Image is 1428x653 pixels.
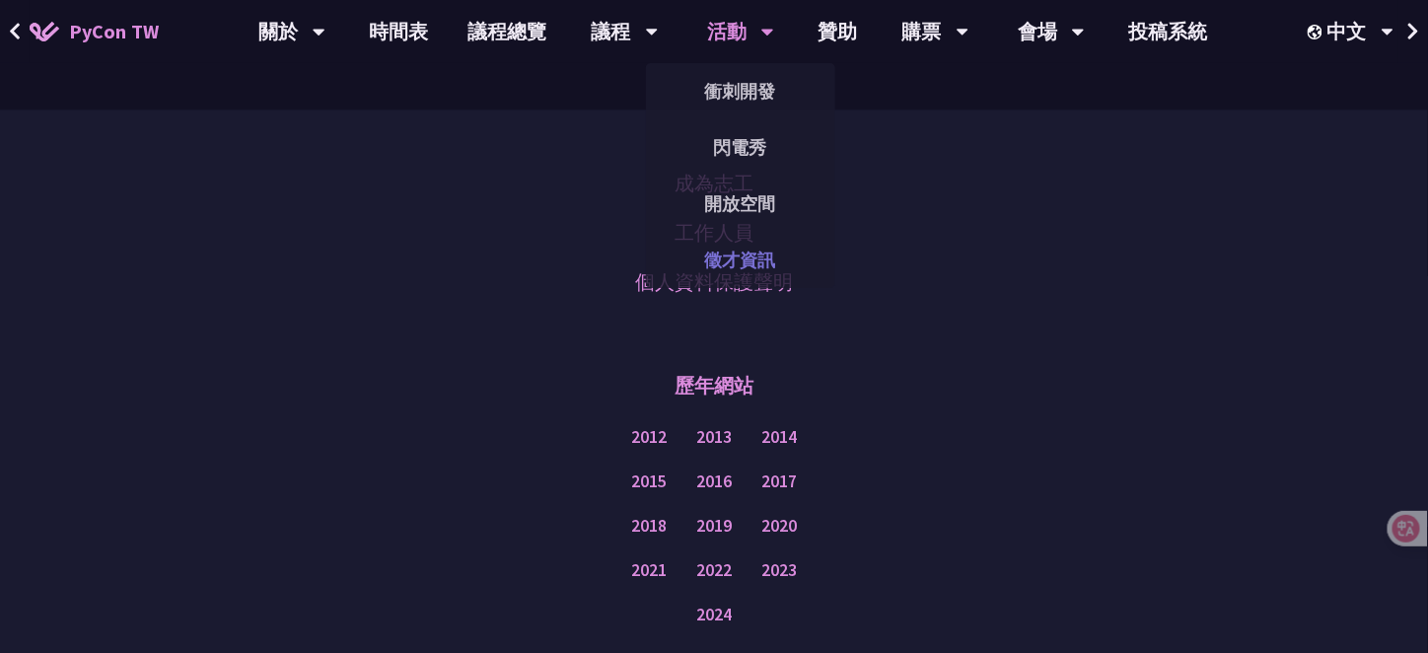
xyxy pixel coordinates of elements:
[696,470,732,494] a: 2016
[646,68,835,114] a: 衝刺開發
[696,558,732,583] a: 2022
[10,7,178,56] a: PyCon TW
[761,514,797,539] a: 2020
[69,17,159,46] span: PyCon TW
[761,470,797,494] a: 2017
[761,558,797,583] a: 2023
[1308,25,1327,39] img: Locale Icon
[675,356,753,415] p: 歷年網站
[631,514,667,539] a: 2018
[696,603,732,627] a: 2024
[761,425,797,450] a: 2014
[696,425,732,450] a: 2013
[646,124,835,171] a: 閃電秀
[631,558,667,583] a: 2021
[646,237,835,283] a: 徵才資訊
[635,267,793,297] a: 個人資料保護聲明
[30,22,59,41] img: Home icon of PyCon TW 2025
[631,425,667,450] a: 2012
[646,181,835,227] a: 開放空間
[696,514,732,539] a: 2019
[631,470,667,494] a: 2015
